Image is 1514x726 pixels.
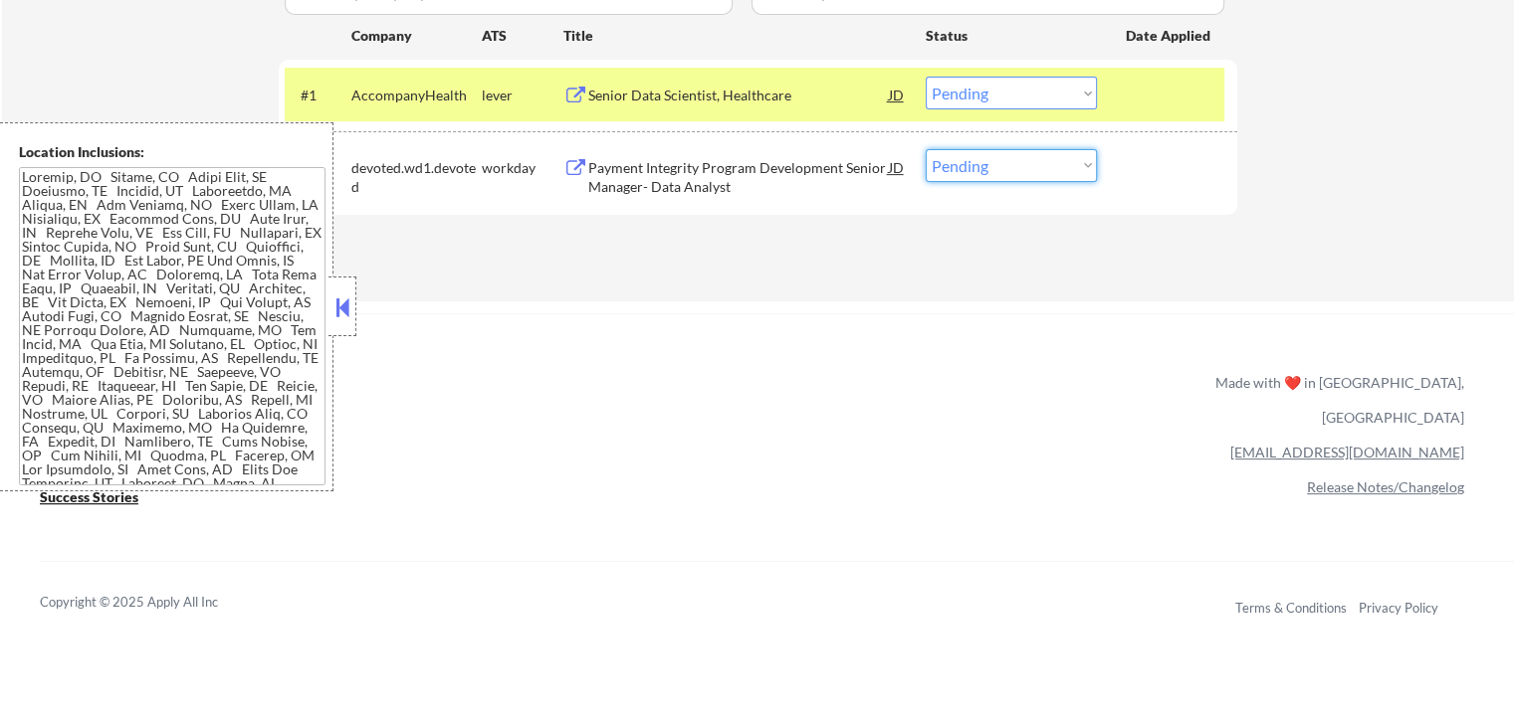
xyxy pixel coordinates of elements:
[563,26,907,46] div: Title
[301,86,335,105] div: #1
[1235,600,1347,616] a: Terms & Conditions
[351,86,482,105] div: AccompanyHealth
[40,486,165,511] a: Success Stories
[1307,478,1464,495] a: Release Notes/Changelog
[1126,26,1213,46] div: Date Applied
[482,26,563,46] div: ATS
[351,158,482,197] div: devoted.wd1.devoted
[351,26,482,46] div: Company
[1359,600,1438,616] a: Privacy Policy
[926,17,1097,53] div: Status
[887,77,907,112] div: JD
[482,158,563,178] div: workday
[887,149,907,185] div: JD
[40,488,138,505] u: Success Stories
[482,86,563,105] div: lever
[1207,365,1464,435] div: Made with ❤️ in [GEOGRAPHIC_DATA], [GEOGRAPHIC_DATA]
[588,86,889,105] div: Senior Data Scientist, Healthcare
[588,158,889,197] div: Payment Integrity Program Development Senior Manager- Data Analyst
[1230,444,1464,460] a: [EMAIL_ADDRESS][DOMAIN_NAME]
[40,393,799,414] a: Refer & earn free applications 👯‍♀️
[40,593,269,613] div: Copyright © 2025 Apply All Inc
[19,142,325,162] div: Location Inclusions:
